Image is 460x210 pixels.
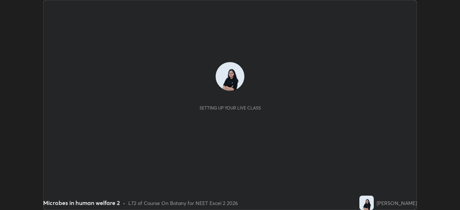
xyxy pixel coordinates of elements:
div: Setting up your live class [199,105,261,111]
div: Microbes in human welfare 2 [43,199,120,207]
div: L72 of Course On Botany for NEET Excel 2 2026 [128,199,238,207]
div: • [123,199,125,207]
div: [PERSON_NAME] [377,199,417,207]
img: 682439d8e90a44c985a6d4fe2be3bbc8.jpg [359,196,374,210]
img: 682439d8e90a44c985a6d4fe2be3bbc8.jpg [216,62,244,91]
